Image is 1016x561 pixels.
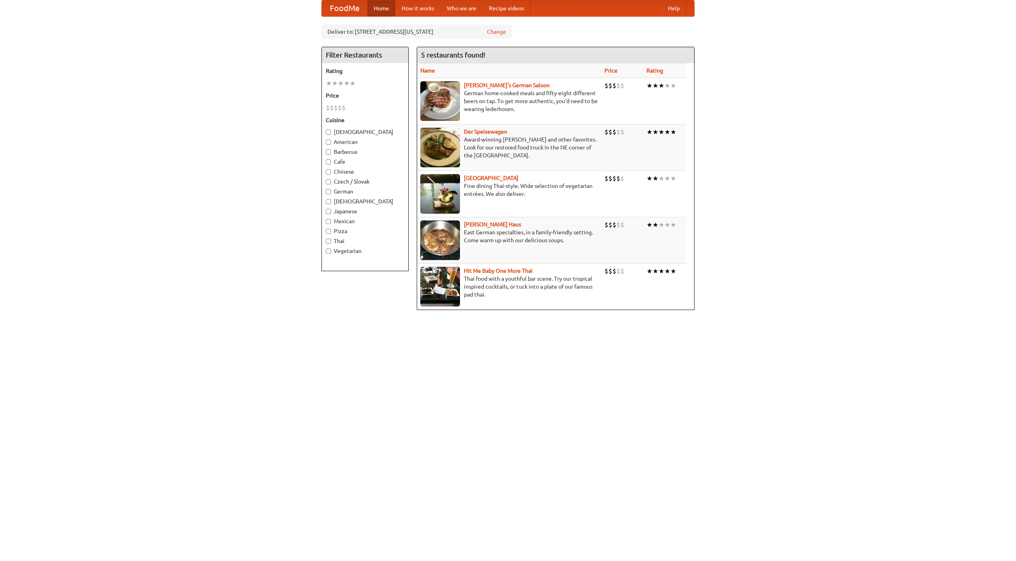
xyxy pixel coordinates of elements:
ng-pluralize: 5 restaurants found! [421,51,485,59]
input: Thai [326,239,331,244]
label: Thai [326,237,404,245]
li: $ [604,128,608,136]
a: FoodMe [322,0,368,16]
img: satay.jpg [420,174,460,214]
li: ★ [647,174,652,183]
li: $ [616,174,620,183]
p: Award-winning [PERSON_NAME] and other favorites. Look for our restored food truck in the NE corne... [420,136,598,159]
li: ★ [652,267,658,276]
b: [GEOGRAPHIC_DATA] [464,175,518,181]
a: Hit Me Baby One More Thai [464,268,533,274]
h5: Rating [326,67,404,75]
label: Barbecue [326,148,404,156]
input: Mexican [326,219,331,224]
input: Pizza [326,229,331,234]
a: How it works [395,0,441,16]
li: $ [612,81,616,90]
li: $ [616,81,620,90]
li: ★ [652,174,658,183]
input: [DEMOGRAPHIC_DATA] [326,130,331,135]
li: $ [604,174,608,183]
li: $ [620,174,624,183]
li: ★ [647,128,652,136]
img: speisewagen.jpg [420,128,460,167]
li: $ [608,174,612,183]
li: ★ [664,81,670,90]
p: East German specialties, in a family-friendly setting. Come warm up with our delicious soups. [420,228,598,244]
li: ★ [658,81,664,90]
a: Der Speisewagen [464,128,507,135]
li: $ [612,267,616,276]
li: $ [620,81,624,90]
li: $ [620,220,624,229]
label: Chinese [326,168,404,176]
input: Chinese [326,169,331,174]
li: ★ [344,79,350,88]
h5: Cuisine [326,116,404,124]
label: Czech / Slovak [326,178,404,186]
li: $ [326,103,330,112]
li: $ [620,267,624,276]
li: $ [608,267,612,276]
label: Japanese [326,207,404,215]
li: ★ [664,267,670,276]
li: ★ [664,220,670,229]
input: [DEMOGRAPHIC_DATA] [326,199,331,204]
input: Czech / Slovak [326,179,331,184]
li: $ [342,103,346,112]
a: Home [368,0,395,16]
li: ★ [664,174,670,183]
li: ★ [658,128,664,136]
b: [PERSON_NAME] Haus [464,221,521,228]
li: $ [604,81,608,90]
li: ★ [670,267,676,276]
label: [DEMOGRAPHIC_DATA] [326,128,404,136]
li: ★ [338,79,344,88]
li: $ [338,103,342,112]
li: ★ [658,174,664,183]
p: Fine dining Thai-style. Wide selection of vegetarian entrées. We also deliver. [420,182,598,198]
a: Name [420,67,435,74]
li: ★ [670,128,676,136]
li: $ [334,103,338,112]
a: Price [604,67,618,74]
input: Cafe [326,159,331,165]
li: ★ [670,81,676,90]
li: $ [330,103,334,112]
li: ★ [658,220,664,229]
li: ★ [647,267,652,276]
li: ★ [652,128,658,136]
label: Mexican [326,217,404,225]
li: $ [620,128,624,136]
label: American [326,138,404,146]
li: ★ [647,220,652,229]
li: ★ [670,174,676,183]
a: Help [662,0,686,16]
li: $ [616,267,620,276]
img: kohlhaus.jpg [420,220,460,260]
li: $ [608,81,612,90]
p: German home-cooked meals and fifty-eight different beers on tap. To get more authentic, you'd nee... [420,89,598,113]
li: ★ [652,220,658,229]
a: Who we are [441,0,483,16]
div: Deliver to: [STREET_ADDRESS][US_STATE] [321,25,512,39]
li: $ [616,128,620,136]
h5: Price [326,92,404,100]
a: [PERSON_NAME]'s German Saloon [464,82,550,88]
li: ★ [652,81,658,90]
input: German [326,189,331,194]
li: $ [612,128,616,136]
input: American [326,140,331,145]
h4: Filter Restaurants [322,47,408,63]
li: $ [608,128,612,136]
li: ★ [670,220,676,229]
img: esthers.jpg [420,81,460,121]
label: Cafe [326,158,404,166]
input: Vegetarian [326,249,331,254]
li: ★ [350,79,356,88]
li: $ [604,220,608,229]
li: $ [608,220,612,229]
